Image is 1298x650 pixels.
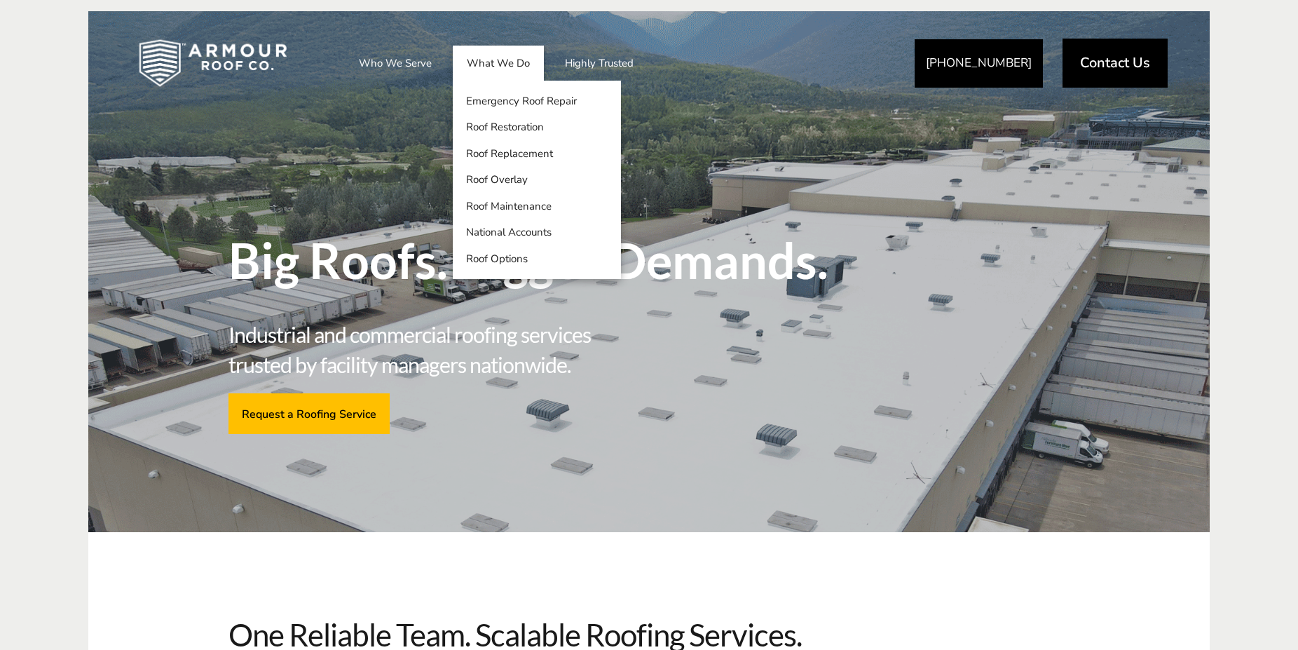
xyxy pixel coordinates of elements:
[345,46,446,81] a: Who We Serve
[453,245,621,272] a: Roof Options
[1063,39,1168,88] a: Contact Us
[228,236,852,285] span: Big Roofs. Bigger Demands.
[453,193,621,219] a: Roof Maintenance
[228,393,390,433] a: Request a Roofing Service
[453,167,621,194] a: Roof Overlay
[116,28,310,98] img: Industrial and Commercial Roofing Company | Armour Roof Co.
[242,407,376,420] span: Request a Roofing Service
[453,140,621,167] a: Roof Replacement
[228,320,644,379] span: Industrial and commercial roofing services trusted by facility managers nationwide.
[453,46,544,81] a: What We Do
[453,88,621,114] a: Emergency Roof Repair
[1080,56,1150,70] span: Contact Us
[551,46,648,81] a: Highly Trusted
[453,219,621,246] a: National Accounts
[915,39,1043,88] a: [PHONE_NUMBER]
[453,114,621,141] a: Roof Restoration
